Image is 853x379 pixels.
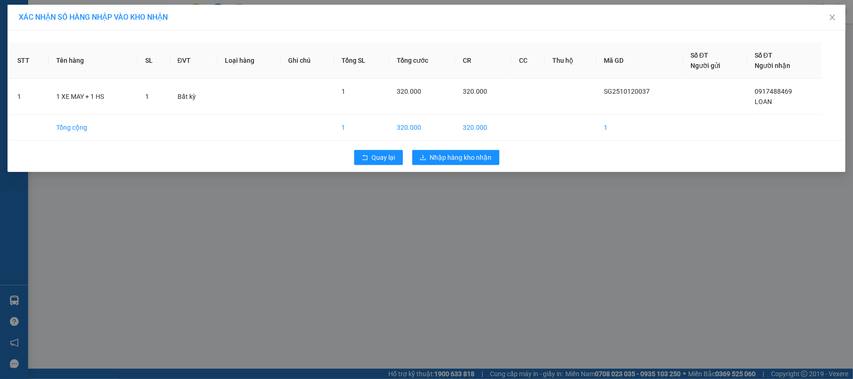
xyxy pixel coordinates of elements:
th: CC [512,43,545,79]
span: 1 [145,93,149,100]
td: Tổng cộng [49,115,138,141]
th: Loại hàng [217,43,281,79]
td: 320.000 [389,115,455,141]
span: 1 [341,88,345,95]
span: 320.000 [463,88,487,95]
button: rollbackQuay lại [354,150,403,165]
th: ĐVT [170,43,217,79]
span: Người nhận [755,62,790,69]
th: CR [455,43,512,79]
span: rollback [362,154,368,162]
th: STT [10,43,49,79]
span: close [829,14,836,21]
td: 1 XE MAY + 1 HS [49,79,138,115]
span: Nhập hàng kho nhận [430,152,492,163]
span: SG2510120037 [604,88,650,95]
span: Số ĐT [755,52,772,59]
th: Mã GD [596,43,683,79]
th: SL [138,43,170,79]
th: Tên hàng [49,43,138,79]
span: Quay lại [372,152,395,163]
button: downloadNhập hàng kho nhận [412,150,499,165]
td: Bất kỳ [170,79,217,115]
span: 320.000 [397,88,421,95]
th: Tổng cước [389,43,455,79]
span: 0917488469 [755,88,792,95]
button: Close [819,5,846,31]
span: Số ĐT [690,52,708,59]
td: 1 [596,115,683,141]
span: Người gửi [690,62,720,69]
th: Thu hộ [545,43,596,79]
td: 1 [334,115,389,141]
span: LOAN [755,98,772,105]
th: Tổng SL [334,43,389,79]
td: 320.000 [455,115,512,141]
th: Ghi chú [281,43,334,79]
td: 1 [10,79,49,115]
span: XÁC NHẬN SỐ HÀNG NHẬP VÀO KHO NHẬN [19,13,168,22]
span: download [420,154,426,162]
